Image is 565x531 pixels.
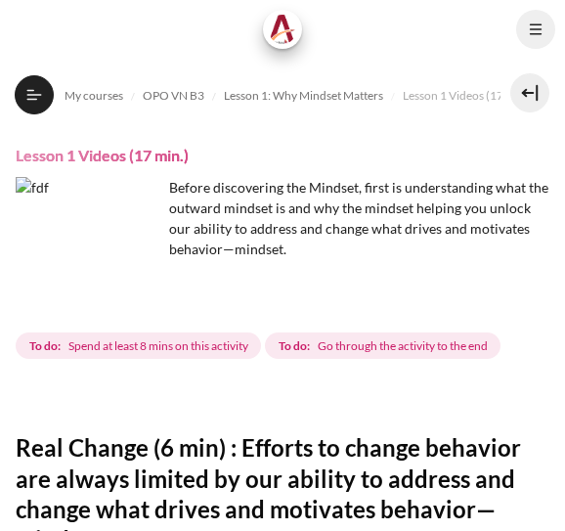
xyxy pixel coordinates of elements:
strong: To do: [279,337,310,355]
a: Lesson 1 Videos (17 min.) [403,84,532,108]
h4: Lesson 1 Videos (17 min.) [16,146,549,166]
span: Lesson 1: Why Mindset Matters [224,87,383,105]
a: Architeck Architeck [263,10,302,49]
a: OPO VN B3 [143,84,204,108]
span: OPO VN B3 [143,87,204,105]
p: Before discovering the Mindset, first is understanding what the outward mindset is and why the mi... [16,177,549,259]
strong: To do: [29,337,61,355]
span: Go through the activity to the end [318,337,488,355]
a: My courses [65,84,123,108]
nav: Navigation bar [65,80,500,111]
div: Completion requirements for Lesson 1 Videos (17 min.) [16,329,504,364]
a: Lesson 1: Why Mindset Matters [224,84,383,108]
img: fdf [16,177,162,324]
span: My courses [65,87,123,105]
span: Spend at least 8 mins on this activity [68,337,248,355]
span: Lesson 1 Videos (17 min.) [403,87,532,105]
img: Architeck [269,15,296,44]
